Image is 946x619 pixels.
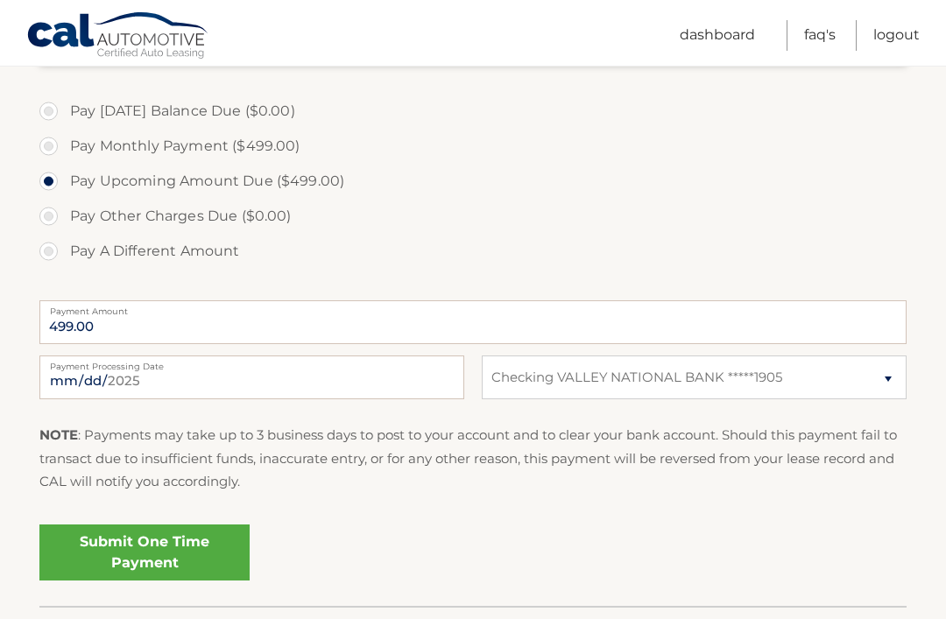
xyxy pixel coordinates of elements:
label: Pay Upcoming Amount Due ($499.00) [39,164,907,199]
a: Dashboard [680,20,755,51]
a: Cal Automotive [26,11,210,62]
a: FAQ's [804,20,836,51]
label: Payment Amount [39,300,907,314]
label: Pay Monthly Payment ($499.00) [39,129,907,164]
strong: NOTE [39,426,78,443]
label: Payment Processing Date [39,355,464,369]
a: Logout [873,20,920,51]
label: Pay [DATE] Balance Due ($0.00) [39,94,907,129]
input: Payment Amount [39,300,907,344]
label: Pay Other Charges Due ($0.00) [39,199,907,234]
label: Pay A Different Amount [39,234,907,269]
input: Payment Date [39,355,464,399]
p: : Payments may take up to 3 business days to post to your account and to clear your bank account.... [39,424,907,493]
a: Submit One Time Payment [39,524,250,580]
